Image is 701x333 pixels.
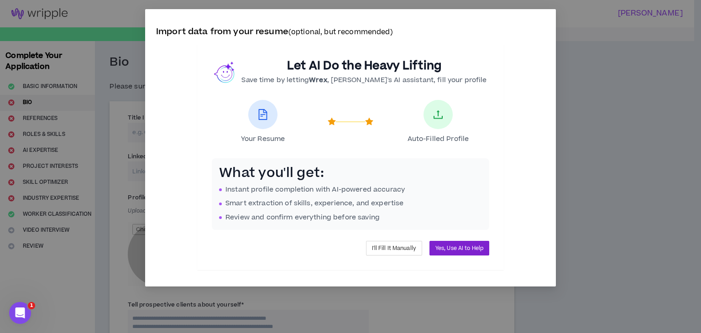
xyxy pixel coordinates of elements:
[28,302,35,309] span: 1
[531,9,556,34] button: Close
[408,135,469,144] span: Auto-Filled Profile
[219,166,482,181] h3: What you'll get:
[429,241,489,255] button: Yes, Use AI to Help
[219,213,482,223] li: Review and confirm everything before saving
[328,118,336,126] span: star
[372,244,416,253] span: I'll Fill It Manually
[219,185,482,195] li: Instant profile completion with AI-powered accuracy
[241,135,285,144] span: Your Resume
[9,302,31,324] iframe: Intercom live chat
[214,61,236,83] img: wrex.png
[241,59,487,73] h2: Let AI Do the Heavy Lifting
[435,244,483,253] span: Yes, Use AI to Help
[309,75,327,85] b: Wrex
[366,241,422,255] button: I'll Fill It Manually
[433,109,444,120] span: upload
[365,118,373,126] span: star
[156,26,545,39] p: Import data from your resume
[257,109,268,120] span: file-text
[241,75,487,85] p: Save time by letting , [PERSON_NAME]'s AI assistant, fill your profile
[288,27,393,37] small: (optional, but recommended)
[219,198,482,208] li: Smart extraction of skills, experience, and expertise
